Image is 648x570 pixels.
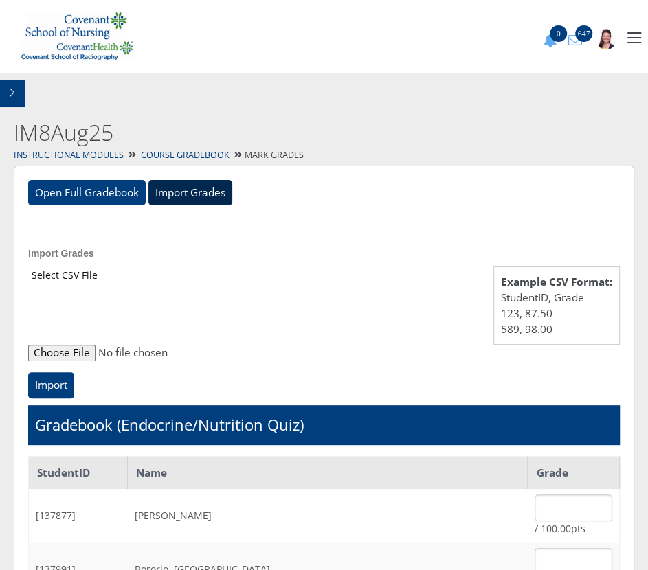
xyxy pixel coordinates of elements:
label: Select CSV File [28,266,101,284]
input: Import Grades [148,180,232,206]
td: [137877] [29,489,128,543]
a: 647 [563,24,588,45]
a: Instructional Modules [14,149,124,161]
h2: IM8Aug25 [14,117,489,148]
input: Open Full Gradebook [28,180,146,206]
strong: StudentID [37,466,90,480]
input: Import [28,372,74,398]
strong: Grade [536,466,568,480]
img: 1943_125_125.jpg [596,29,616,49]
button: 0 [538,34,563,47]
span: 0 [550,25,567,42]
div: StudentID, Grade 123, 87.50 589, 98.00 [493,266,620,345]
strong: Name [136,466,167,480]
legend: Import Grades [28,247,94,261]
a: Course Gradebook [141,149,230,161]
td: [PERSON_NAME] [128,489,528,543]
button: 647 [563,34,588,47]
h1: Gradebook (Endocrine/Nutrition Quiz) [35,414,304,435]
strong: Example CSV Format: [501,275,612,289]
td: / 100.00pts [528,489,620,543]
span: 647 [575,25,592,42]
